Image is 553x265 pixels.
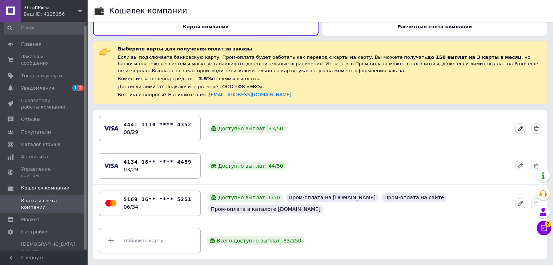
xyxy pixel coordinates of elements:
[21,129,51,135] span: Покупатели
[183,24,229,29] b: Карты компании
[21,141,60,148] span: Каталог ProSale
[199,76,212,81] span: 3.5%
[124,167,138,172] time: 03/29
[21,97,67,110] span: Показатели работы компании
[397,24,472,29] b: Расчетные счета компании
[208,124,286,133] div: Доступно выплат: 33 / 50
[209,92,291,97] a: [EMAIL_ADDRESS][DOMAIN_NAME]
[21,229,48,235] span: Настройки
[24,4,78,11] span: ⚡𝐂𝐫𝐚𝐟𝐭𝐏𝐮𝐥𝐬𝐞
[104,230,196,252] div: Добавить карту
[21,53,67,66] span: Заказы и сообщения
[21,85,54,91] span: Уведомления
[545,219,551,226] span: 2
[78,85,84,91] span: 2
[124,204,138,210] time: 06/34
[109,7,187,15] div: Кошелек компании
[21,73,62,79] span: Товары и услуги
[427,54,521,60] span: до 150 выплат на 3 карты в месяц
[208,205,323,213] div: Пром-оплата в каталоге [DOMAIN_NAME]
[21,166,67,179] span: Управление сайтом
[99,46,111,57] img: :point_right:
[124,129,138,135] time: 08/29
[118,91,541,98] div: Возникли вопросы? Напишите нам:
[207,236,304,245] div: Всего доступно выплат: 83 / 150
[21,41,41,48] span: Главная
[21,154,48,160] span: Аналитика
[24,11,87,17] div: Ваш ID: 4125156
[537,221,551,235] button: Чат с покупателем2
[21,197,67,211] span: Карты и счета компании
[4,21,86,34] input: Поиск
[21,116,40,123] span: Отзывы
[208,162,286,170] div: Доступно выплат: 44 / 50
[286,193,378,202] div: Пром-оплата на [DOMAIN_NAME]
[118,54,541,74] div: Если вы подключаете банковскую карту, Пром-оплата будет работать как перевод с карты на карту. Вы...
[21,185,69,191] span: Кошелек компании
[208,193,283,202] div: Доступно выплат: 6 / 50
[118,76,541,82] div: Комиссия за перевод средств — от суммы выплаты.
[118,83,541,90] div: Достигли лимита? Подключите р/с через ООО «ФК «ЭВО».
[72,85,78,91] span: 1
[21,216,40,223] span: Маркет
[381,193,447,202] div: Пром-оплата на сайте
[118,46,252,52] span: Выберите карты для получения оплат за заказы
